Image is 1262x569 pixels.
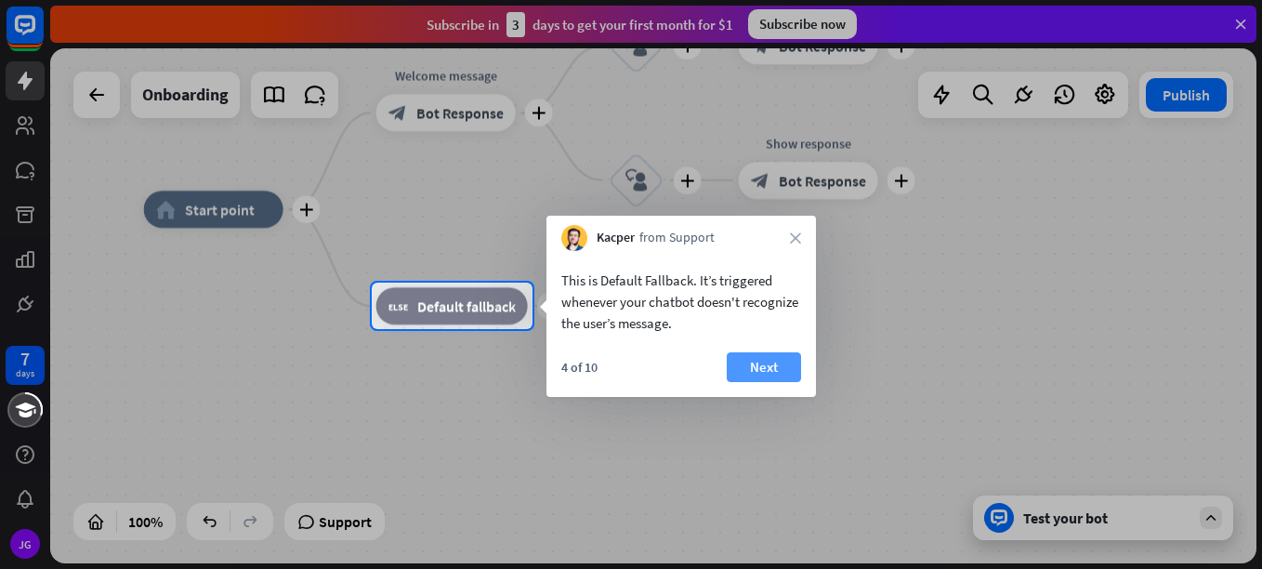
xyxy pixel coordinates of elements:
[15,7,71,63] button: Open LiveChat chat widget
[417,297,516,315] span: Default fallback
[727,352,801,382] button: Next
[561,270,801,334] div: This is Default Fallback. It’s triggered whenever your chatbot doesn't recognize the user’s message.
[388,297,408,315] i: block_fallback
[561,359,598,376] div: 4 of 10
[790,232,801,244] i: close
[597,229,635,247] span: Kacper
[639,229,715,247] span: from Support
